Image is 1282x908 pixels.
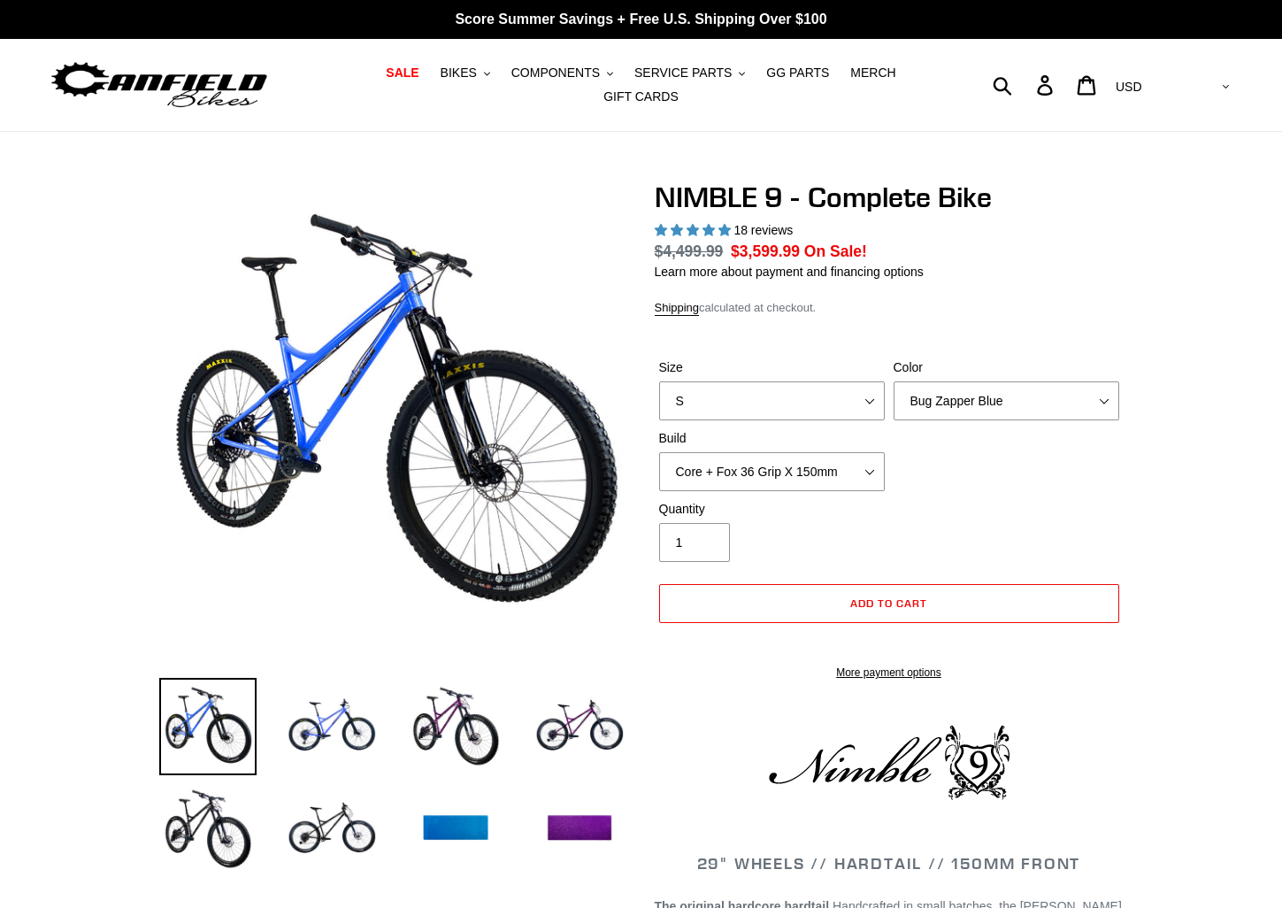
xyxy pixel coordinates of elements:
input: Search [1002,65,1048,104]
img: Load image into Gallery viewer, NIMBLE 9 - Complete Bike [531,781,628,878]
img: Load image into Gallery viewer, NIMBLE 9 - Complete Bike [283,678,380,775]
h1: NIMBLE 9 - Complete Bike [655,181,1124,214]
label: Color [894,358,1119,377]
a: GG PARTS [757,61,838,85]
a: GIFT CARDS [595,85,687,109]
span: GIFT CARDS [603,89,679,104]
span: 18 reviews [733,223,793,237]
img: Load image into Gallery viewer, NIMBLE 9 - Complete Bike [407,781,504,878]
img: Load image into Gallery viewer, NIMBLE 9 - Complete Bike [159,781,257,878]
img: Canfield Bikes [49,58,270,113]
img: Load image into Gallery viewer, NIMBLE 9 - Complete Bike [283,781,380,878]
span: SERVICE PARTS [634,65,732,81]
img: Load image into Gallery viewer, NIMBLE 9 - Complete Bike [407,678,504,775]
div: calculated at checkout. [655,299,1124,317]
span: BIKES [441,65,477,81]
button: BIKES [432,61,499,85]
a: SALE [377,61,427,85]
span: On Sale! [804,240,867,263]
span: Add to cart [850,596,927,610]
a: Shipping [655,301,700,316]
span: GG PARTS [766,65,829,81]
span: 4.89 stars [655,223,734,237]
s: $4,499.99 [655,242,724,260]
button: COMPONENTS [503,61,622,85]
img: Load image into Gallery viewer, NIMBLE 9 - Complete Bike [159,678,257,775]
img: Load image into Gallery viewer, NIMBLE 9 - Complete Bike [531,678,628,775]
a: Learn more about payment and financing options [655,265,924,279]
label: Size [659,358,885,377]
a: MERCH [841,61,904,85]
a: More payment options [659,665,1119,681]
button: SERVICE PARTS [626,61,754,85]
button: Add to cart [659,584,1119,623]
span: $3,599.99 [731,242,800,260]
label: Quantity [659,500,885,519]
label: Build [659,429,885,448]
span: SALE [386,65,418,81]
span: COMPONENTS [511,65,600,81]
span: 29" WHEELS // HARDTAIL // 150MM FRONT [697,853,1081,873]
span: MERCH [850,65,895,81]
